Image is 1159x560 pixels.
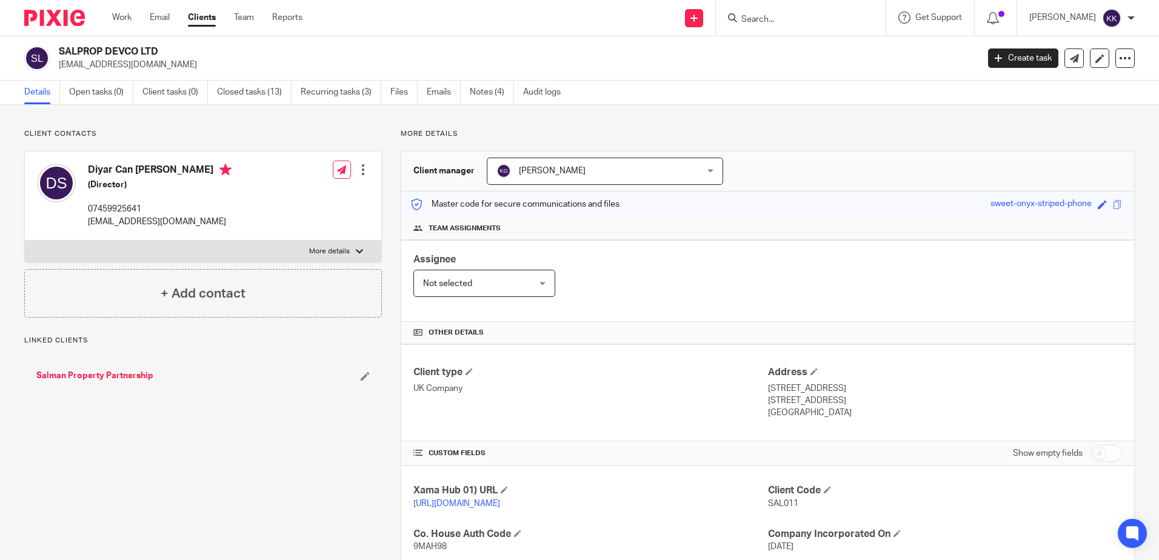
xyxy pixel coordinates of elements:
[768,395,1122,407] p: [STREET_ADDRESS]
[24,81,60,104] a: Details
[1029,12,1096,24] p: [PERSON_NAME]
[1013,447,1083,459] label: Show empty fields
[413,165,475,177] h3: Client manager
[990,198,1092,212] div: sweet-onyx-striped-phone
[24,129,382,139] p: Client contacts
[427,81,461,104] a: Emails
[24,336,382,345] p: Linked clients
[410,198,620,210] p: Master code for secure communications and files
[413,484,767,497] h4: Xama Hub 01) URL
[413,382,767,395] p: UK Company
[37,164,76,202] img: svg%3E
[768,407,1122,419] p: [GEOGRAPHIC_DATA]
[390,81,418,104] a: Files
[59,59,970,71] p: [EMAIL_ADDRESS][DOMAIN_NAME]
[413,528,767,541] h4: Co. House Auth Code
[519,167,586,175] span: [PERSON_NAME]
[413,448,767,458] h4: CUSTOM FIELDS
[24,10,85,26] img: Pixie
[413,255,456,264] span: Assignee
[768,382,1122,395] p: [STREET_ADDRESS]
[470,81,514,104] a: Notes (4)
[768,499,798,508] span: SAL011
[768,542,793,551] span: [DATE]
[301,81,381,104] a: Recurring tasks (3)
[740,15,849,25] input: Search
[1102,8,1121,28] img: svg%3E
[272,12,302,24] a: Reports
[309,247,350,256] p: More details
[768,366,1122,379] h4: Address
[915,13,962,22] span: Get Support
[496,164,511,178] img: svg%3E
[234,12,254,24] a: Team
[768,528,1122,541] h4: Company Incorporated On
[69,81,133,104] a: Open tasks (0)
[768,484,1122,497] h4: Client Code
[88,203,232,215] p: 07459925641
[142,81,208,104] a: Client tasks (0)
[88,164,232,179] h4: Diyar Can [PERSON_NAME]
[423,279,472,288] span: Not selected
[24,45,50,71] img: svg%3E
[150,12,170,24] a: Email
[217,81,292,104] a: Closed tasks (13)
[219,164,232,176] i: Primary
[401,129,1135,139] p: More details
[429,328,484,338] span: Other details
[429,224,501,233] span: Team assignments
[112,12,132,24] a: Work
[59,45,787,58] h2: SALPROP DEVCO LTD
[88,216,232,228] p: [EMAIL_ADDRESS][DOMAIN_NAME]
[413,499,500,508] a: [URL][DOMAIN_NAME]
[161,284,245,303] h4: + Add contact
[413,366,767,379] h4: Client type
[88,179,232,191] h5: (Director)
[988,48,1058,68] a: Create task
[188,12,216,24] a: Clients
[413,542,447,551] span: 9MAH98
[523,81,570,104] a: Audit logs
[36,370,153,382] a: Salman Property Partnership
